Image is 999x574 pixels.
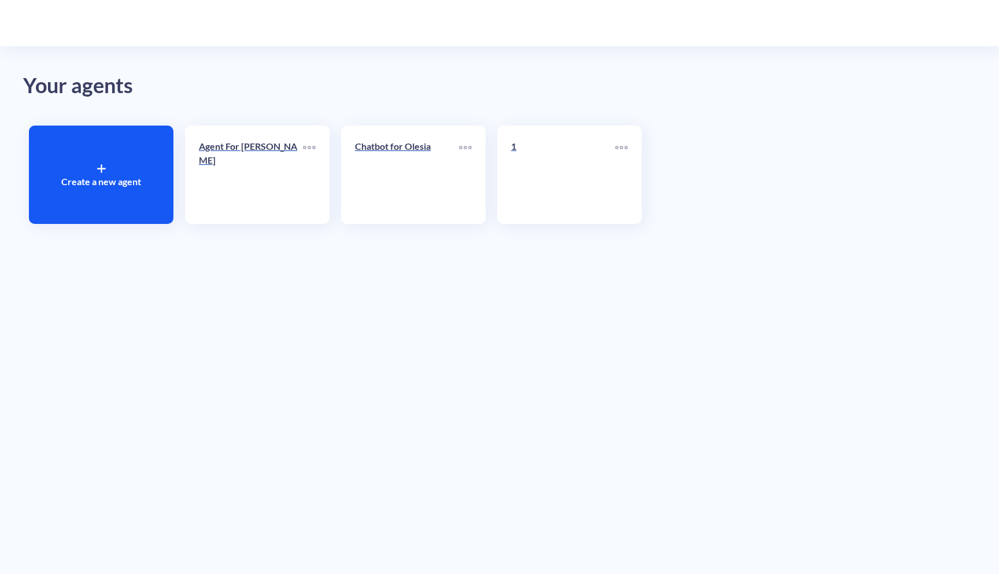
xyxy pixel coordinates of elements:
[355,139,459,210] a: Chatbot for Olesia
[511,139,615,153] p: 1
[23,69,976,102] div: Your agents
[355,139,459,153] p: Chatbot for Olesia
[199,139,303,210] a: Agent For [PERSON_NAME]
[199,139,303,167] p: Agent For [PERSON_NAME]
[511,139,615,210] a: 1
[61,175,141,189] p: Create a new agent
